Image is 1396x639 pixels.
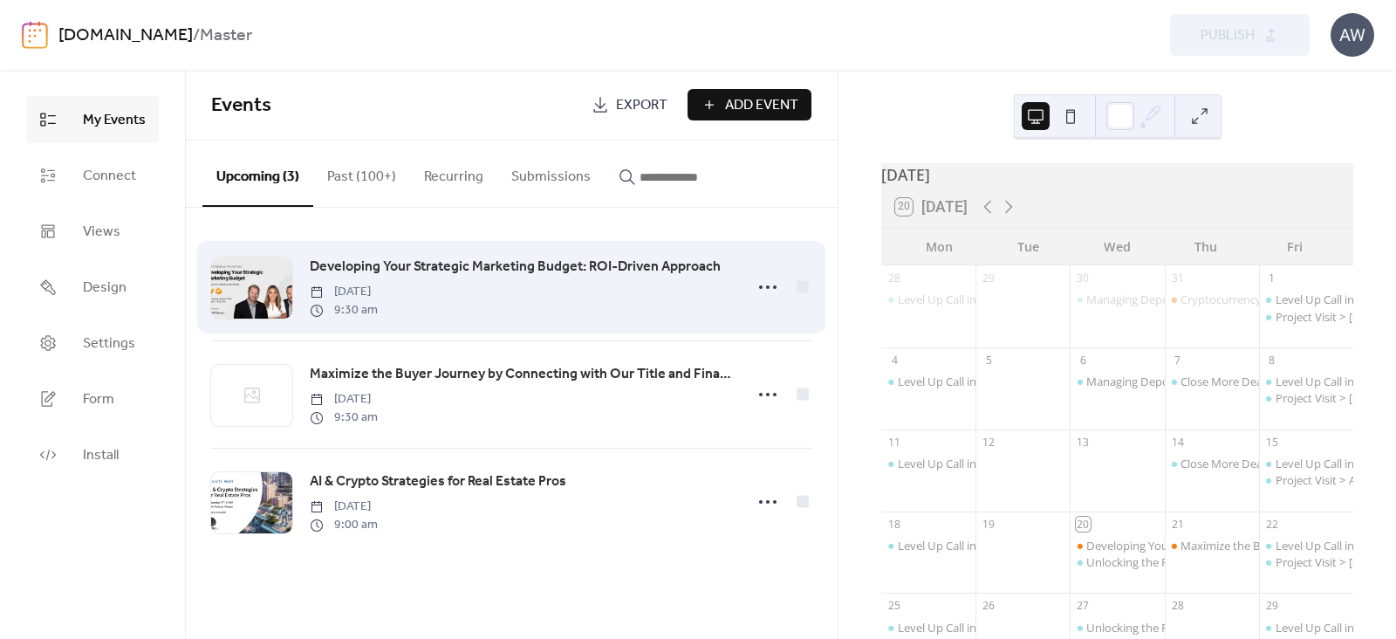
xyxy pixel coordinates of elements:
div: 11 [887,435,902,450]
a: Connect [26,152,159,199]
div: Level Up Call in English [1276,620,1393,636]
div: Unlocking the Power of the Listing Center in Avex in English [1070,554,1164,570]
div: 31 [1170,271,1185,285]
div: 29 [1264,599,1279,614]
div: 6 [1076,353,1091,368]
div: Level Up Call in English [1276,538,1393,553]
div: Level Up Call in Spanish [898,292,1020,307]
div: 22 [1264,517,1279,532]
span: Connect [83,166,136,187]
a: Developing Your Strategic Marketing Budget: ROI-Driven Approach [310,256,721,278]
a: Form [26,375,159,423]
div: Level Up Call in English [1276,456,1393,471]
span: Form [83,389,114,410]
a: Views [26,208,159,255]
div: 21 [1170,517,1185,532]
button: Recurring [410,141,497,205]
div: 5 [982,353,996,368]
div: Project Visit > Atelier Residences Miami [1259,472,1353,488]
div: Level Up Call in Spanish [881,538,975,553]
div: 27 [1076,599,1091,614]
div: Tue [984,229,1073,265]
span: [DATE] [310,390,378,409]
span: [DATE] [310,498,378,516]
div: Thu [1161,229,1250,265]
div: 7 [1170,353,1185,368]
div: [DATE] [881,163,1353,186]
div: 12 [982,435,996,450]
div: Managing Deposits & Disbursements in English [1070,292,1164,307]
div: 28 [887,271,902,285]
div: Wed [1073,229,1162,265]
div: Project Visit > Viceroy Brickell [1259,390,1353,406]
a: AI & Crypto Strategies for Real Estate Pros [310,471,566,493]
span: My Events [83,110,146,131]
div: 4 [887,353,902,368]
div: Project Visit > Atlantic Village [1259,554,1353,570]
span: Install [83,445,119,466]
span: Export [616,95,667,116]
div: Managing Deposits & Disbursements in Spanish [1086,374,1336,389]
img: logo [22,21,48,49]
div: 28 [1170,599,1185,614]
button: Submissions [497,141,605,205]
div: Level Up Call in Spanish [898,538,1020,553]
div: Fri [1250,229,1339,265]
span: Design [83,278,127,299]
div: Close More Deals with EB-5: Alba Residences Selling Fast in English [1165,374,1259,389]
div: 14 [1170,435,1185,450]
span: Maximize the Buyer Journey by Connecting with Our Title and Financial Network in English [310,364,733,385]
div: Level Up Call in English [1259,456,1353,471]
div: 13 [1076,435,1091,450]
a: My Events [26,96,159,143]
div: Level Up Call in Spanish [898,456,1020,471]
span: Views [83,222,120,243]
div: Level Up Call in Spanish [898,374,1020,389]
div: 19 [982,517,996,532]
a: [DOMAIN_NAME] [58,19,193,52]
div: Level Up Call in Spanish [881,456,975,471]
div: Level Up Call in English [1259,538,1353,553]
div: Level Up Call in English [1259,374,1353,389]
span: 9:30 am [310,301,378,319]
div: 26 [982,599,996,614]
span: [DATE] [310,283,378,301]
button: Upcoming (3) [202,141,313,207]
div: 29 [982,271,996,285]
div: 25 [887,599,902,614]
div: Level Up Call in English [1259,620,1353,636]
div: Level Up Call in Spanish [881,620,975,636]
button: Past (100+) [313,141,410,205]
span: AI & Crypto Strategies for Real Estate Pros [310,471,566,492]
div: Unlocking the Power of the Listing Center in Avex in Spanish [1070,620,1164,636]
span: 9:30 am [310,409,378,427]
div: Level Up Call in English [1276,292,1393,307]
span: 9:00 am [310,516,378,534]
div: 8 [1264,353,1279,368]
div: 1 [1264,271,1279,285]
div: Level Up Call in Spanish [898,620,1020,636]
div: Developing Your Strategic Marketing Budget: ROI-Driven Approach [1070,538,1164,553]
span: Developing Your Strategic Marketing Budget: ROI-Driven Approach [310,257,721,278]
b: Master [200,19,252,52]
button: Add Event [688,89,811,120]
div: Mon [895,229,984,265]
div: 30 [1076,271,1091,285]
span: Add Event [725,95,798,116]
div: Cryptocurrency & Emerging Tech in Real Estate [1165,292,1259,307]
div: Managing Deposits & Disbursements in Spanish [1070,374,1164,389]
div: Level Up Call in English [1259,292,1353,307]
div: 20 [1076,517,1091,532]
b: / [193,19,200,52]
div: Level Up Call in English [1276,374,1393,389]
div: Close More Deals with EB-5: Alba Residences Selling Fast in Spanish [1165,456,1259,471]
span: Events [211,86,271,125]
a: Maximize the Buyer Journey by Connecting with Our Title and Financial Network in English [310,363,733,386]
div: Managing Deposits & Disbursements in English [1086,292,1331,307]
div: Level Up Call in Spanish [881,374,975,389]
div: AW [1331,13,1374,57]
a: Settings [26,319,159,367]
div: Project Visit > Seven Park [1259,309,1353,325]
a: Design [26,264,159,311]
